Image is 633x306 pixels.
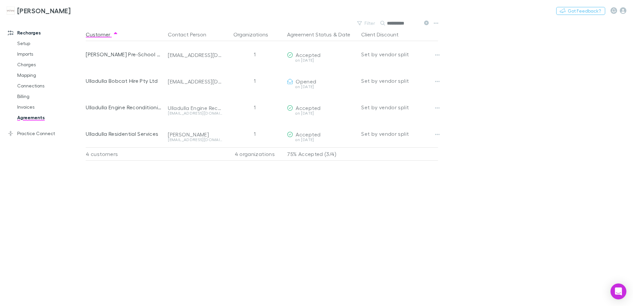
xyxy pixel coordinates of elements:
a: [PERSON_NAME] [3,3,74,19]
div: Set by vendor split [361,68,438,94]
div: Set by vendor split [361,121,438,147]
a: Practice Connect [1,128,89,139]
div: 1 [225,68,284,94]
span: Accepted [296,52,320,58]
div: on [DATE] [287,138,356,142]
div: [EMAIL_ADDRESS][DOMAIN_NAME] [168,52,222,58]
img: Hales Douglass's Logo [7,7,15,15]
div: 1 [225,121,284,147]
div: [EMAIL_ADDRESS][DOMAIN_NAME] [168,138,222,142]
div: [PERSON_NAME] Pre-School Assn Inc [86,41,163,68]
span: Opened [296,78,316,84]
a: Agreements [11,112,89,123]
div: [EMAIL_ADDRESS][DOMAIN_NAME] [168,78,222,85]
button: Client Discount [361,28,407,41]
div: [PERSON_NAME] [168,131,222,138]
a: Setup [11,38,89,49]
div: [EMAIL_ADDRESS][DOMAIN_NAME] [168,111,222,115]
button: Date [338,28,350,41]
p: 75% Accepted (3/4) [287,148,356,160]
div: on [DATE] [287,111,356,115]
div: Ulladulla Engine Reconditioning Pty Ltd [168,105,222,111]
div: 1 [225,41,284,68]
h3: [PERSON_NAME] [17,7,71,15]
button: Customer [86,28,118,41]
div: Ulladulla Engine Reconditioning Pty Ltd [86,94,163,121]
a: Billing [11,91,89,102]
a: Invoices [11,102,89,112]
a: Charges [11,59,89,70]
div: & [287,28,356,41]
button: Filter [354,19,379,27]
a: Connections [11,80,89,91]
a: Imports [11,49,89,59]
button: Organizations [233,28,276,41]
div: on [DATE] [287,58,356,62]
div: Set by vendor split [361,41,438,68]
div: 1 [225,94,284,121]
a: Mapping [11,70,89,80]
div: Open Intercom Messenger [610,283,626,299]
a: Recharges [1,27,89,38]
div: Ulladulla Bobcat Hire Pty Ltd [86,68,163,94]
div: Ulladulla Residential Services [86,121,163,147]
div: 4 customers [86,147,165,161]
button: Contact Person [168,28,214,41]
div: Set by vendor split [361,94,438,121]
button: Agreement Status [287,28,332,41]
button: Got Feedback? [556,7,605,15]
div: 4 organizations [225,147,284,161]
span: Accepted [296,131,320,137]
div: on [DATE] [287,85,356,89]
span: Accepted [296,105,320,111]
